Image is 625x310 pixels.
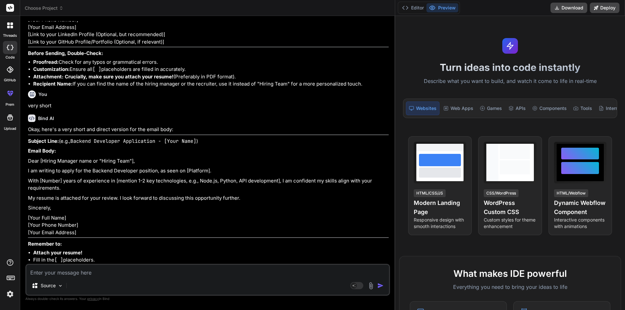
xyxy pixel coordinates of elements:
button: Editor [399,3,426,12]
p: [Your Full Name] [Your Phone Number] [Your Email Address] [28,214,389,236]
li: Ensure all placeholders are filled in accurately. [33,66,389,73]
p: (e.g., ) [28,138,389,145]
p: Always double-check its answers. Your in Bind [25,296,390,302]
strong: Email Body: [28,148,56,154]
span: privacy [87,297,99,301]
code: [ ] [92,66,101,73]
p: Custom styles for theme enhancement [484,217,536,230]
label: code [6,55,15,60]
strong: Before Sending, Double-Check: [28,50,103,56]
div: CSS/WordPress [484,189,519,197]
p: Responsive design with smooth interactions [414,217,466,230]
button: Preview [426,3,458,12]
h4: Modern Landing Page [414,198,466,217]
strong: Proofread: [33,59,59,65]
p: Describe what you want to build, and watch it come to life in real-time [399,77,621,86]
p: Everything you need to bring your ideas to life [410,283,610,291]
div: Games [477,101,505,115]
div: Websites [406,101,439,115]
h2: What makes IDE powerful [410,267,610,280]
strong: Remember to: [28,241,62,247]
p: very short [28,102,389,110]
p: My resume is attached for your review. I look forward to discussing this opportunity further. [28,195,389,202]
button: Deploy [590,3,619,13]
label: threads [3,33,17,38]
h6: You [38,91,47,98]
li: If you can find the name of the hiring manager or the recruiter, use it instead of "Hiring Team" ... [33,80,389,88]
strong: Subject Line: [28,138,59,144]
li: Fill in the placeholders. [33,256,389,264]
h6: Bind AI [38,115,54,122]
strong: Attachment: [33,74,63,80]
li: (Preferably in PDF format). [33,73,389,81]
strong: Crucially, make sure you attach your resume! [65,74,174,80]
h4: Dynamic Webflow Component [554,198,606,217]
img: settings [5,289,16,300]
div: HTML/CSS/JS [414,189,446,197]
div: HTML/Webflow [554,189,588,197]
p: I am writing to apply for the Backend Developer position, as seen on [Platform]. [28,167,389,175]
div: Tools [571,101,595,115]
p: Interactive components with animations [554,217,606,230]
img: Pick Models [58,283,63,289]
img: icon [377,282,384,289]
code: [ ] [54,257,63,263]
p: Sincerely, [28,204,389,212]
div: APIs [506,101,528,115]
span: Choose Project [25,5,63,11]
h1: Turn ideas into code instantly [399,61,621,73]
li: Check for any typos or grammatical errors. [33,59,389,66]
h4: WordPress Custom CSS [484,198,536,217]
p: Dear [Hiring Manager name or "Hiring Team"], [28,157,389,165]
p: Okay, here's a very short and direct version for the email body: [28,126,389,133]
label: prem [6,102,14,107]
p: With [Number] years of experience in [mention 1-2 key technologies, e.g., Node.js, Python, API de... [28,177,389,192]
label: GitHub [4,77,16,83]
div: Web Apps [441,101,476,115]
p: Source [41,282,56,289]
img: attachment [367,282,375,290]
button: Download [550,3,587,13]
strong: Attach your resume! [33,249,82,256]
strong: Customization: [33,66,70,72]
code: Backend Developer Application - [Your Name] [70,138,196,144]
strong: Recipient Name: [33,81,73,87]
div: Components [530,101,569,115]
label: Upload [4,126,16,131]
p: [Your Full Name] [Your Phone Number] [Your Email Address] [Link to your LinkedIn Profile (Optiona... [28,9,389,46]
